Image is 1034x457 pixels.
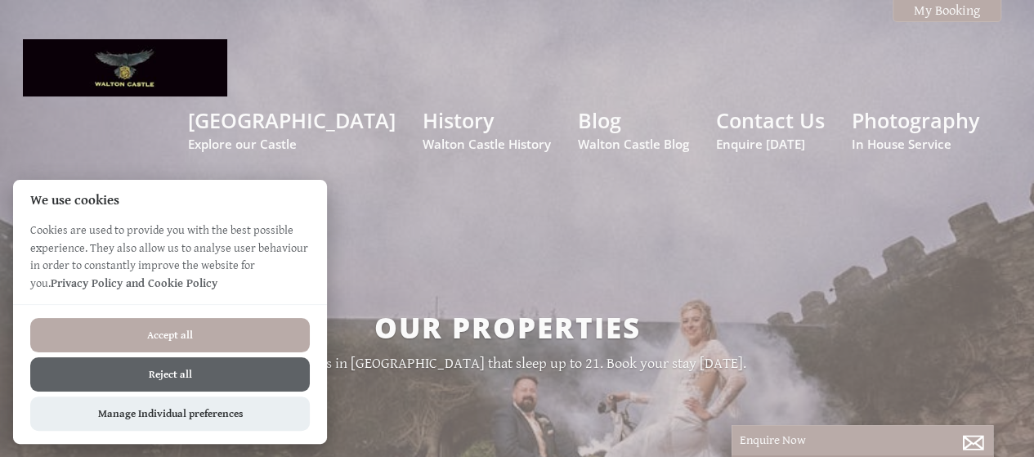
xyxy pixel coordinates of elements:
[188,106,396,152] a: [GEOGRAPHIC_DATA]Explore our Castle
[120,308,895,347] h2: Our Properties
[740,433,985,447] p: Enquire Now
[716,136,825,152] small: Enquire [DATE]
[13,193,327,208] h2: We use cookies
[120,355,895,372] p: Properties in [GEOGRAPHIC_DATA] that sleep up to 21. Book your stay [DATE].
[423,136,551,152] small: Walton Castle History
[578,136,689,152] small: Walton Castle Blog
[852,106,979,152] a: PhotographyIn House Service
[30,318,310,352] button: Accept all
[30,357,310,392] button: Reject all
[716,106,825,152] a: Contact UsEnquire [DATE]
[30,397,310,431] button: Manage Individual preferences
[13,222,327,304] p: Cookies are used to provide you with the best possible experience. They also allow us to analyse ...
[51,276,217,290] a: Privacy Policy and Cookie Policy
[578,106,689,152] a: BlogWalton Castle Blog
[188,136,396,152] small: Explore our Castle
[423,106,551,152] a: HistoryWalton Castle History
[23,39,227,96] img: Walton Castle
[852,136,979,152] small: In House Service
